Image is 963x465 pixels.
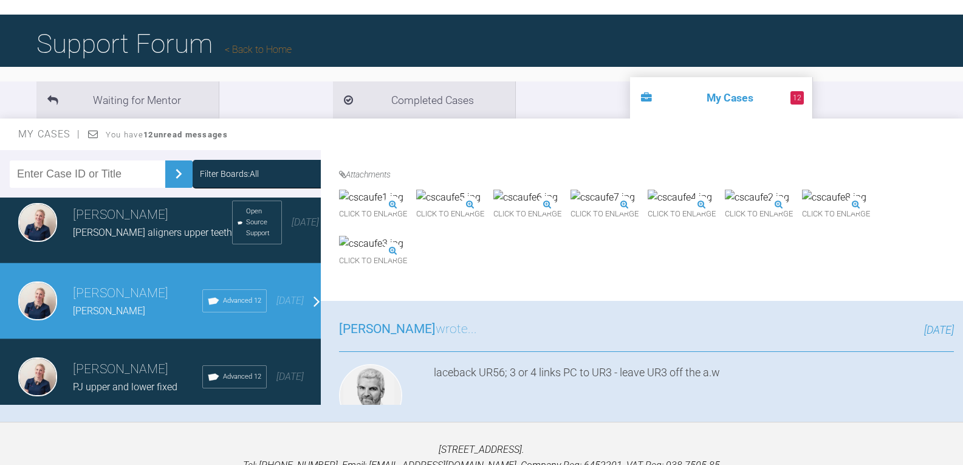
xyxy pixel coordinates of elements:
span: Click to enlarge [416,205,484,224]
span: Open Source Support [246,206,276,239]
img: cscaufe8.jpg [802,190,866,205]
img: cscaufe7.jpg [571,190,635,205]
input: Enter Case ID or Title [10,160,165,188]
img: chevronRight.28bd32b0.svg [169,164,188,184]
span: Click to enlarge [802,205,870,224]
span: [DATE] [924,323,954,336]
span: Click to enlarge [339,252,407,270]
span: [DATE] [276,371,304,382]
h3: [PERSON_NAME] [73,283,202,304]
span: Advanced 12 [223,371,261,382]
h3: wrote... [339,319,477,340]
span: [DATE] [276,295,304,306]
img: Ross Hobson [339,364,402,427]
span: You have [106,130,228,139]
span: [PERSON_NAME] [339,322,436,336]
span: [PERSON_NAME] aligners upper teeth [73,227,232,238]
h3: [PERSON_NAME] [73,359,202,380]
div: laceback UR56; 3 or 4 links PC to UR3 - leave UR3 off the a.w [434,364,954,432]
h3: [PERSON_NAME] [73,205,232,226]
img: cscaufe3.jpg [339,236,403,252]
h1: Support Forum [36,22,292,65]
span: Advanced 12 [223,295,261,306]
span: Click to enlarge [493,205,561,224]
span: Click to enlarge [725,205,793,224]
li: My Cases [630,77,812,119]
span: [DATE] [292,216,319,228]
span: 12 [790,91,804,105]
img: cscaufe1.jpg [339,190,403,205]
li: Waiting for Mentor [36,81,219,119]
span: Click to enlarge [648,205,716,224]
li: Completed Cases [333,81,515,119]
h4: Attachments [339,168,954,181]
span: Click to enlarge [339,205,407,224]
img: cscaufe2.jpg [725,190,789,205]
a: Back to Home [225,44,292,55]
img: cscaufe4.jpg [648,190,712,205]
span: My Cases [18,128,81,140]
img: Olivia Nixon [18,357,57,396]
span: PJ upper and lower fixed [73,381,177,393]
img: Olivia Nixon [18,203,57,242]
img: cscaufe6.jpg [493,190,558,205]
strong: 12 unread messages [143,130,228,139]
span: Click to enlarge [571,205,639,224]
span: [PERSON_NAME] [73,305,145,317]
div: Filter Boards: All [200,167,259,181]
img: Olivia Nixon [18,281,57,320]
img: cscaufe5.jpg [416,190,481,205]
